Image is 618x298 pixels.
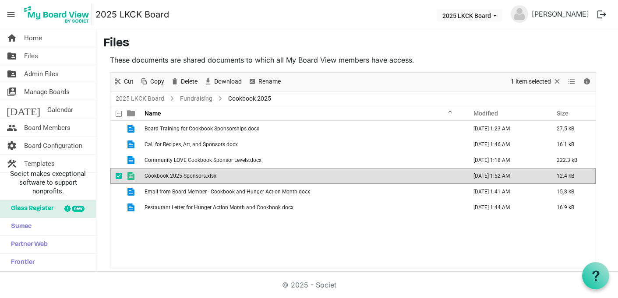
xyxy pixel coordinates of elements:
[7,119,17,137] span: people
[145,157,261,163] span: Community LOVE Cookbook Sponsor Levels.docx
[178,93,214,104] a: Fundraising
[110,200,122,215] td: checkbox
[21,4,95,25] a: My Board View Logo
[547,137,596,152] td: 16.1 kB is template cell column header Size
[213,76,243,87] span: Download
[142,152,464,168] td: Community LOVE Cookbook Sponsor Levels.docx is template cell column header Name
[142,137,464,152] td: Call for Recipes, Art, and Sponsors.docx is template cell column header Name
[122,184,142,200] td: is template cell column header type
[464,168,547,184] td: September 09, 2025 1:52 AM column header Modified
[142,168,464,184] td: Cookbook 2025 Sponsors.xlsx is template cell column header Name
[114,93,166,104] a: 2025 LKCK Board
[7,137,17,154] span: settings
[72,206,85,212] div: new
[464,200,547,215] td: September 09, 2025 1:44 AM column header Modified
[142,184,464,200] td: Email from Board Member - Cookbook and Hunger Action Month.docx is template cell column header Name
[167,73,201,91] div: Delete
[547,184,596,200] td: 15.8 kB is template cell column header Size
[24,155,55,172] span: Templates
[24,83,70,101] span: Manage Boards
[110,168,122,184] td: checkbox
[110,137,122,152] td: checkbox
[145,189,310,195] span: Email from Board Member - Cookbook and Hunger Action Month.docx
[24,137,82,154] span: Board Configuration
[145,141,238,147] span: Call for Recipes, Art, and Sponsors.docx
[122,200,142,215] td: is template cell column header type
[149,76,165,87] span: Copy
[464,121,547,137] td: September 09, 2025 1:23 AM column header Modified
[7,29,17,47] span: home
[123,76,134,87] span: Cut
[95,6,169,23] a: 2025 LKCK Board
[566,76,577,87] button: View dropdownbutton
[437,9,502,21] button: 2025 LKCK Board dropdownbutton
[245,73,284,91] div: Rename
[7,83,17,101] span: switch_account
[142,121,464,137] td: Board Training for Cookbook Sponsorships.docx is template cell column header Name
[4,169,92,196] span: Societ makes exceptional software to support nonprofits.
[464,137,547,152] td: September 09, 2025 1:46 AM column header Modified
[24,65,59,83] span: Admin Files
[247,76,283,87] button: Rename
[145,204,293,210] span: Restaurant Letter for Hunger Action Month and Cookbook.docx
[169,76,199,87] button: Delete
[509,76,563,87] button: Selection
[547,168,596,184] td: 12.4 kB is template cell column header Size
[7,200,53,217] span: Glass Register
[7,47,17,65] span: folder_shared
[7,101,40,119] span: [DATE]
[7,236,48,253] span: Partner Web
[508,73,565,91] div: Clear selection
[226,93,273,104] span: Cookbook 2025
[473,110,498,117] span: Modified
[7,65,17,83] span: folder_shared
[547,200,596,215] td: 16.9 kB is template cell column header Size
[47,101,73,119] span: Calendar
[282,280,336,289] a: © 2025 - Societ
[122,121,142,137] td: is template cell column header type
[593,5,611,24] button: logout
[122,152,142,168] td: is template cell column header type
[112,76,135,87] button: Cut
[145,126,259,132] span: Board Training for Cookbook Sponsorships.docx
[258,76,282,87] span: Rename
[180,76,198,87] span: Delete
[547,121,596,137] td: 27.5 kB is template cell column header Size
[110,55,596,65] p: These documents are shared documents to which all My Board View members have access.
[7,218,32,235] span: Sumac
[24,29,42,47] span: Home
[110,121,122,137] td: checkbox
[7,155,17,172] span: construction
[24,119,71,137] span: Board Members
[110,152,122,168] td: checkbox
[145,173,216,179] span: Cookbook 2025 Sponsors.xlsx
[565,73,579,91] div: View
[528,5,593,23] a: [PERSON_NAME]
[142,200,464,215] td: Restaurant Letter for Hunger Action Month and Cookbook.docx is template cell column header Name
[3,6,19,23] span: menu
[547,152,596,168] td: 222.3 kB is template cell column header Size
[110,73,137,91] div: Cut
[201,73,245,91] div: Download
[145,110,161,117] span: Name
[7,254,35,271] span: Frontier
[202,76,244,87] button: Download
[557,110,569,117] span: Size
[21,4,92,25] img: My Board View Logo
[138,76,166,87] button: Copy
[464,184,547,200] td: September 09, 2025 1:41 AM column header Modified
[122,168,142,184] td: is template cell column header type
[511,5,528,23] img: no-profile-picture.svg
[24,47,38,65] span: Files
[103,36,611,51] h3: Files
[137,73,167,91] div: Copy
[122,137,142,152] td: is template cell column header type
[110,184,122,200] td: checkbox
[579,73,594,91] div: Details
[464,152,547,168] td: September 09, 2025 1:18 AM column header Modified
[581,76,593,87] button: Details
[510,76,552,87] span: 1 item selected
